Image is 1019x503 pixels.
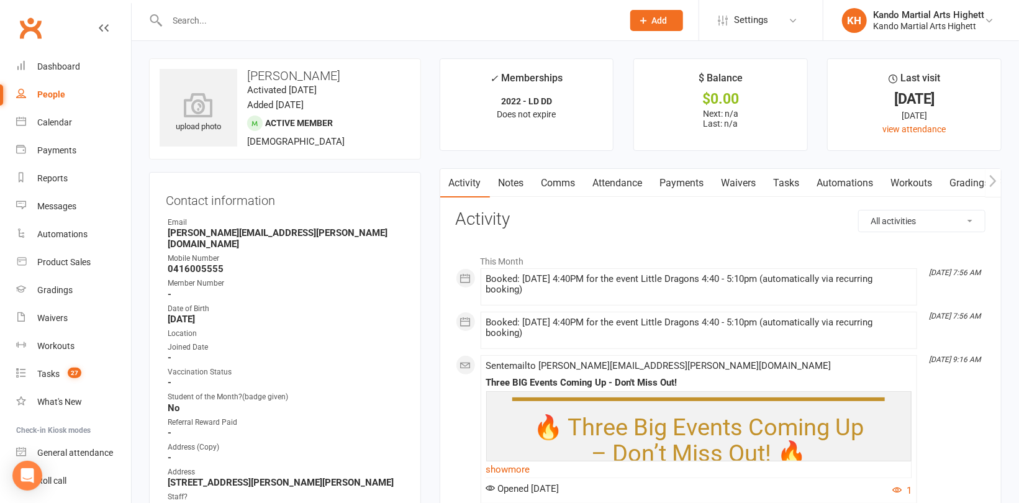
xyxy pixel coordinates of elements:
[168,442,404,453] div: Address (Copy)
[873,9,984,20] div: Kando Martial Arts Highett
[486,461,912,478] a: show more
[168,342,404,353] div: Joined Date
[168,377,404,388] strong: -
[168,466,404,478] div: Address
[892,483,912,498] button: 1
[16,304,131,332] a: Waivers
[163,12,614,29] input: Search...
[456,248,985,268] li: This Month
[883,124,946,134] a: view attendance
[37,61,80,71] div: Dashboard
[873,20,984,32] div: Kando Martial Arts Highett
[440,169,490,197] a: Activity
[37,117,72,127] div: Calendar
[168,417,404,428] div: Referral Reward Paid
[15,12,46,43] a: Clubworx
[37,285,73,295] div: Gradings
[765,169,808,197] a: Tasks
[16,220,131,248] a: Automations
[486,483,559,494] span: Opened [DATE]
[16,332,131,360] a: Workouts
[168,477,404,488] strong: [STREET_ADDRESS][PERSON_NAME][PERSON_NAME]
[486,360,831,371] span: Sent email to [PERSON_NAME][EMAIL_ADDRESS][PERSON_NAME][DOMAIN_NAME]
[247,84,317,96] time: Activated [DATE]
[168,278,404,289] div: Member Number
[16,109,131,137] a: Calendar
[16,137,131,165] a: Payments
[929,355,981,364] i: [DATE] 9:16 AM
[16,53,131,81] a: Dashboard
[37,257,91,267] div: Product Sales
[168,391,404,403] div: Student of the Month?(badge given)
[168,263,404,274] strong: 0416005555
[652,16,668,25] span: Add
[37,448,113,458] div: General attendance
[16,165,131,193] a: Reports
[839,109,990,122] div: [DATE]
[651,169,713,197] a: Payments
[168,491,404,503] div: Staff?
[882,169,941,197] a: Workouts
[839,93,990,106] div: [DATE]
[16,360,131,388] a: Tasks 27
[584,169,651,197] a: Attendance
[699,70,743,93] div: $ Balance
[533,414,864,467] span: 🔥 Three Big Events Coming Up – Don’t Miss Out! 🔥
[456,210,985,229] h3: Activity
[734,6,768,34] span: Settings
[37,229,88,239] div: Automations
[889,70,940,93] div: Last visit
[12,461,42,491] div: Open Intercom Messenger
[37,313,68,323] div: Waivers
[490,169,533,197] a: Notes
[16,467,131,495] a: Roll call
[16,439,131,467] a: General attendance kiosk mode
[168,253,404,265] div: Mobile Number
[16,193,131,220] a: Messages
[37,145,76,155] div: Payments
[929,268,981,277] i: [DATE] 7:56 AM
[168,427,404,438] strong: -
[486,378,912,388] div: Three BIG Events Coming Up - Don't Miss Out!
[265,118,333,128] span: Active member
[37,397,82,407] div: What's New
[645,93,796,106] div: $0.00
[37,476,66,486] div: Roll call
[37,341,75,351] div: Workouts
[160,69,410,83] h3: [PERSON_NAME]
[713,169,765,197] a: Waivers
[16,81,131,109] a: People
[168,227,404,250] strong: [PERSON_NAME][EMAIL_ADDRESS][PERSON_NAME][DOMAIN_NAME]
[645,109,796,129] p: Next: n/a Last: n/a
[37,173,68,183] div: Reports
[533,169,584,197] a: Comms
[168,452,404,463] strong: -
[168,217,404,229] div: Email
[490,70,563,93] div: Memberships
[37,89,65,99] div: People
[168,314,404,325] strong: [DATE]
[497,109,556,119] span: Does not expire
[166,189,404,207] h3: Contact information
[247,136,345,147] span: [DEMOGRAPHIC_DATA]
[160,93,237,134] div: upload photo
[842,8,867,33] div: KH
[168,303,404,315] div: Date of Birth
[168,402,404,414] strong: No
[501,96,552,106] strong: 2022 - LD DD
[168,352,404,363] strong: -
[808,169,882,197] a: Automations
[37,201,76,211] div: Messages
[168,328,404,340] div: Location
[929,312,981,320] i: [DATE] 7:56 AM
[168,366,404,378] div: Vaccination Status
[37,369,60,379] div: Tasks
[16,248,131,276] a: Product Sales
[168,289,404,300] strong: -
[16,276,131,304] a: Gradings
[486,317,912,338] div: Booked: [DATE] 4:40PM for the event Little Dragons 4:40 - 5:10pm (automatically via recurring boo...
[247,99,304,111] time: Added [DATE]
[16,388,131,416] a: What's New
[490,73,498,84] i: ✓
[630,10,683,31] button: Add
